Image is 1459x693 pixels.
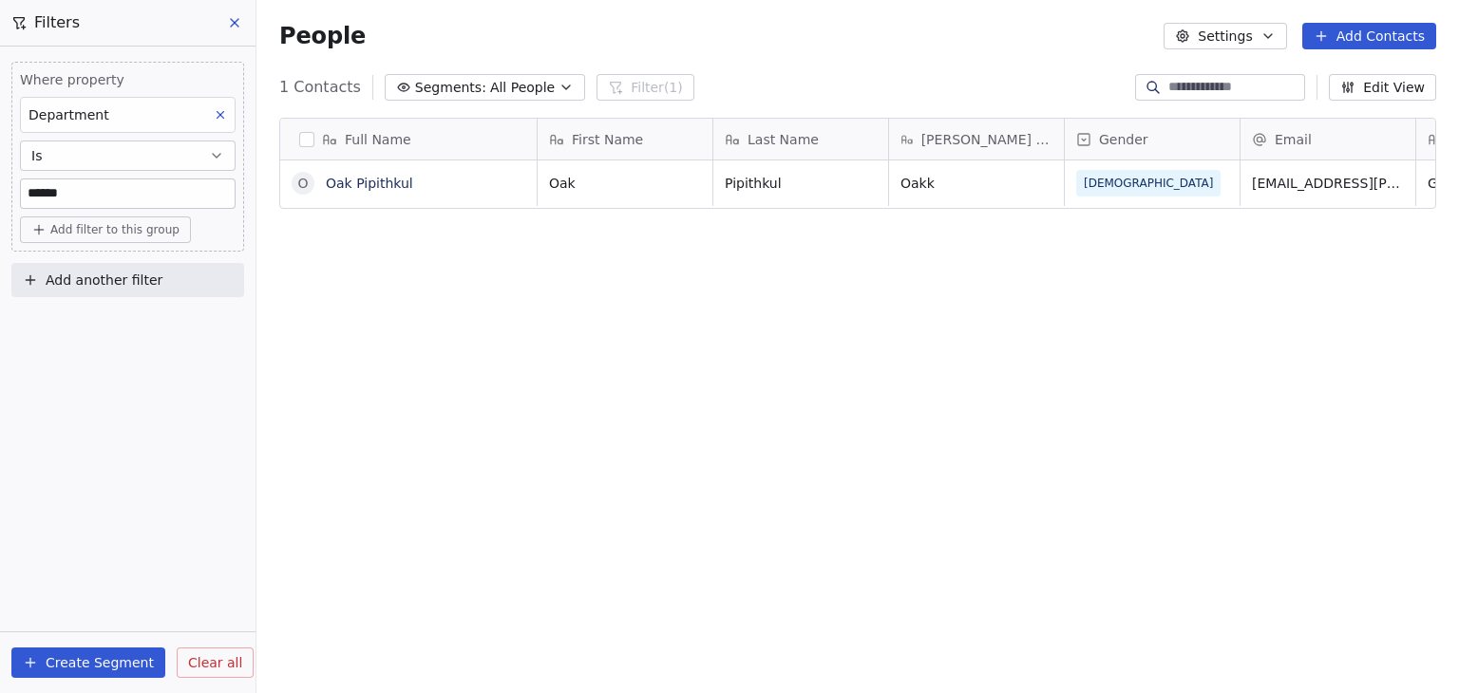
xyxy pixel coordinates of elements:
[1302,23,1436,49] button: Add Contacts
[1275,130,1312,149] span: Email
[748,130,819,149] span: Last Name
[415,78,486,98] span: Segments:
[1065,119,1240,159] div: Gender
[538,119,712,159] div: First Name
[725,174,877,193] span: Pipithkul
[1164,23,1286,49] button: Settings
[279,76,361,99] span: 1 Contacts
[1099,130,1148,149] span: Gender
[900,174,1052,193] span: Oakk
[1241,119,1415,159] div: Email
[280,119,537,159] div: Full Name
[921,130,1052,149] span: [PERSON_NAME] Name
[280,160,538,683] div: grid
[713,119,888,159] div: Last Name
[345,130,411,149] span: Full Name
[490,78,555,98] span: All People
[297,174,308,194] div: O
[889,119,1064,159] div: [PERSON_NAME] Name
[1329,74,1436,101] button: Edit View
[549,174,701,193] span: Oak
[1084,174,1213,193] span: [DEMOGRAPHIC_DATA]
[279,22,366,50] span: People
[597,74,694,101] button: Filter(1)
[326,176,413,191] a: Oak Pipithkul
[572,130,643,149] span: First Name
[1252,174,1404,193] span: [EMAIL_ADDRESS][PERSON_NAME][DOMAIN_NAME]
